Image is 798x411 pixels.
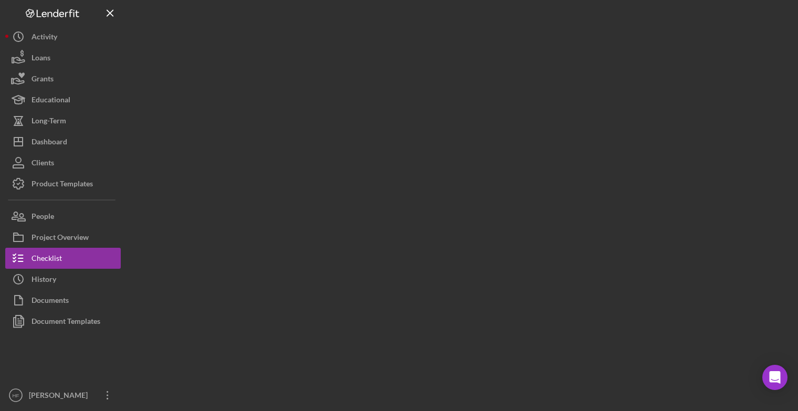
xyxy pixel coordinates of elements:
div: Open Intercom Messenger [762,365,787,390]
div: Grants [31,68,54,92]
div: Project Overview [31,227,89,250]
div: History [31,269,56,292]
button: Long-Term [5,110,121,131]
div: Activity [31,26,57,50]
button: People [5,206,121,227]
button: Educational [5,89,121,110]
button: HF[PERSON_NAME] [5,385,121,406]
button: Dashboard [5,131,121,152]
div: Checklist [31,248,62,271]
div: People [31,206,54,229]
div: Long-Term [31,110,66,134]
button: Activity [5,26,121,47]
button: Grants [5,68,121,89]
button: History [5,269,121,290]
button: Project Overview [5,227,121,248]
div: Documents [31,290,69,313]
div: Educational [31,89,70,113]
div: [PERSON_NAME] [26,385,94,408]
button: Documents [5,290,121,311]
button: Clients [5,152,121,173]
button: Checklist [5,248,121,269]
button: Product Templates [5,173,121,194]
div: Document Templates [31,311,100,334]
text: HF [13,393,19,398]
button: Document Templates [5,311,121,332]
button: Loans [5,47,121,68]
div: Clients [31,152,54,176]
div: Dashboard [31,131,67,155]
div: Product Templates [31,173,93,197]
div: Loans [31,47,50,71]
